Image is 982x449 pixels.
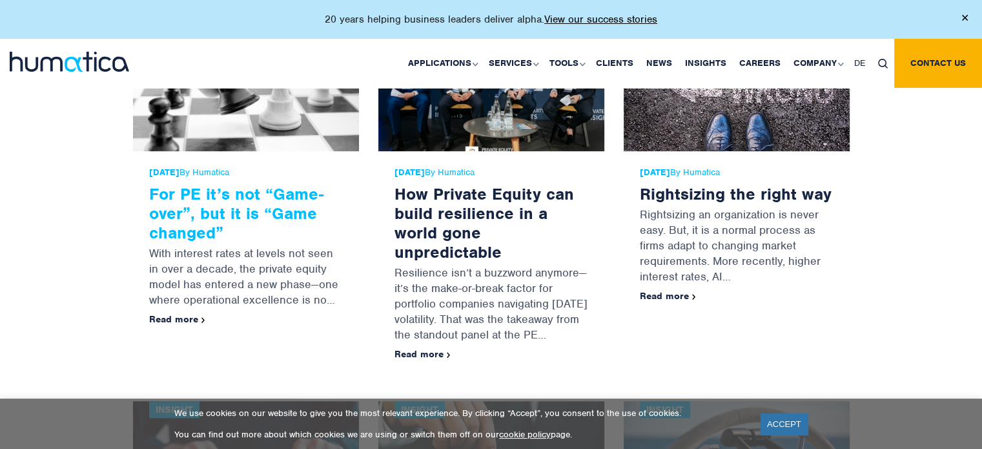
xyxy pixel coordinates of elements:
strong: [DATE] [640,167,670,178]
a: Rightsizing the right way [640,183,832,204]
a: View our success stories [544,13,657,26]
a: Applications [402,39,482,88]
p: Rightsizing an organization is never easy. But, it is a normal process as firms adapt to changing... [640,204,834,291]
a: Tools [543,39,589,88]
a: Services [482,39,543,88]
a: Contact us [894,39,982,88]
p: We use cookies on our website to give you the most relevant experience. By clicking “Accept”, you... [174,408,744,419]
a: DE [848,39,872,88]
strong: [DATE] [149,167,179,178]
a: cookie policy [499,429,551,440]
strong: [DATE] [394,167,425,178]
a: News [640,39,679,88]
a: Clients [589,39,640,88]
img: arrowicon [447,352,451,358]
a: Read more [640,290,696,302]
a: For PE it’s not “Game-over”, but it is “Game changed” [149,183,323,243]
a: Company [787,39,848,88]
img: arrowicon [201,317,205,323]
p: Resilience isn’t a buzzword anymore—it’s the make-or-break factor for portfolio companies navigat... [394,262,588,349]
img: arrowicon [692,294,696,300]
a: Read more [394,348,451,360]
p: With interest rates at levels not seen in over a decade, the private equity model has entered a n... [149,242,343,314]
a: Insights [679,39,733,88]
a: ACCEPT [761,413,808,435]
p: You can find out more about which cookies we are using or switch them off on our page. [174,429,744,440]
img: search_icon [878,59,888,68]
a: How Private Equity can build resilience in a world gone unpredictable [394,183,574,262]
span: By Humatica [149,167,343,178]
img: For PE it’s not “Game-over”, but it is “Game changed” [133,33,359,151]
p: 20 years helping business leaders deliver alpha. [325,13,657,26]
img: Rightsizing the right way [624,33,850,151]
span: By Humatica [394,167,588,178]
img: How Private Equity can build resilience in a world gone unpredictable [378,33,604,151]
a: Read more [149,313,205,325]
img: logo [10,52,129,72]
span: DE [854,57,865,68]
span: By Humatica [640,167,834,178]
a: Careers [733,39,787,88]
